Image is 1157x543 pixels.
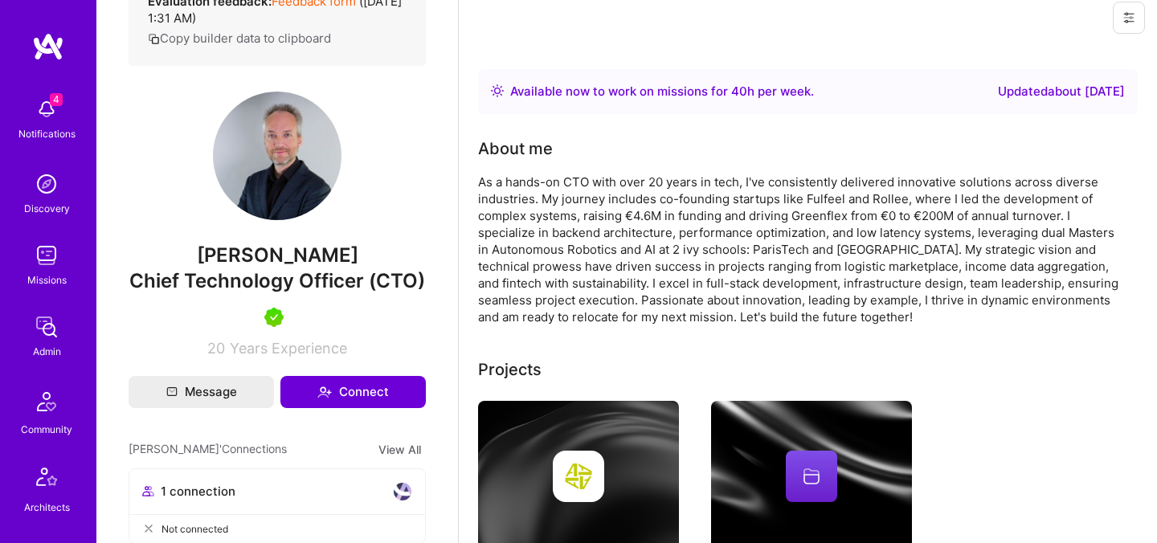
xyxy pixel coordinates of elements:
[24,499,70,516] div: Architects
[31,93,63,125] img: bell
[478,174,1121,325] div: As a hands-on CTO with over 20 years in tech, I've consistently delivered innovative solutions ac...
[50,93,63,106] span: 4
[280,376,426,408] button: Connect
[31,168,63,200] img: discovery
[166,386,178,398] i: icon Mail
[27,382,66,421] img: Community
[264,308,284,327] img: A.Teamer in Residence
[27,460,66,499] img: Architects
[129,376,274,408] button: Message
[491,84,504,97] img: Availability
[18,125,76,142] div: Notifications
[998,82,1125,101] div: Updated about [DATE]
[129,440,287,459] span: [PERSON_NAME]' Connections
[478,137,553,161] div: About me
[161,521,228,537] span: Not connected
[553,451,604,502] img: Company logo
[213,92,341,220] img: User Avatar
[393,482,412,501] img: avatar
[142,522,155,535] i: icon CloseGray
[24,200,70,217] div: Discovery
[478,357,542,382] div: Projects
[33,343,61,360] div: Admin
[510,82,814,101] div: Available now to work on missions for h per week .
[317,385,332,399] i: icon Connect
[27,271,67,288] div: Missions
[230,340,347,357] span: Years Experience
[31,239,63,271] img: teamwork
[142,485,154,497] i: icon Collaborator
[32,32,64,61] img: logo
[148,33,160,45] i: icon Copy
[148,30,331,47] button: Copy builder data to clipboard
[161,483,235,500] span: 1 connection
[731,84,747,99] span: 40
[129,269,425,292] span: Chief Technology Officer (CTO)
[207,340,225,357] span: 20
[129,243,426,267] span: [PERSON_NAME]
[374,440,426,459] button: View All
[21,421,72,438] div: Community
[31,311,63,343] img: admin teamwork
